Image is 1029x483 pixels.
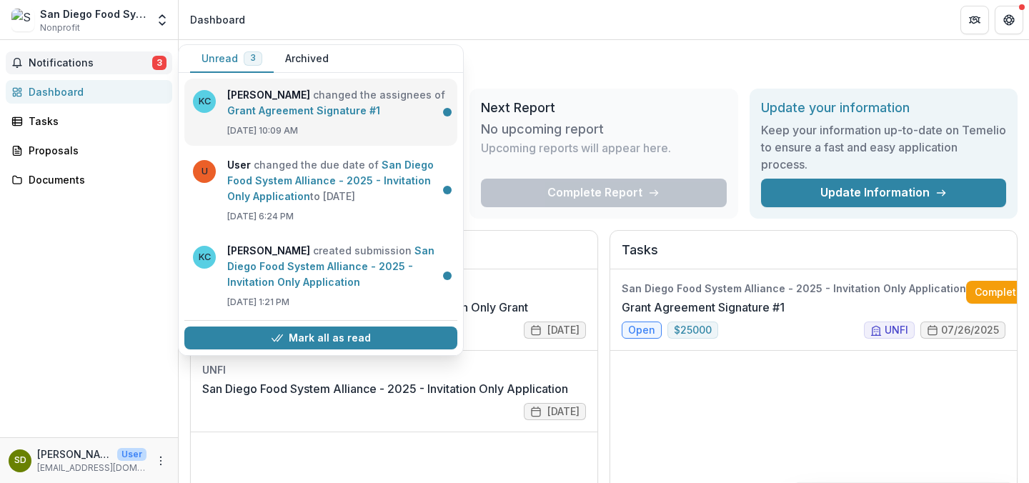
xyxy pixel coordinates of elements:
[152,56,166,70] span: 3
[29,57,152,69] span: Notifications
[152,452,169,469] button: More
[6,168,172,191] a: Documents
[40,6,146,21] div: San Diego Food System Alliance
[29,84,161,99] div: Dashboard
[6,139,172,162] a: Proposals
[29,143,161,158] div: Proposals
[227,157,449,204] p: changed the due date of to [DATE]
[202,380,568,397] a: San Diego Food System Alliance - 2025 - Invitation Only Application
[274,45,340,73] button: Archived
[202,299,528,316] a: San Diego Food System Alliance - 2024 Invitation Only Grant
[14,456,26,465] div: Sona Desai
[761,179,1006,207] a: Update Information
[37,462,146,474] p: [EMAIL_ADDRESS][DOMAIN_NAME]
[995,6,1023,34] button: Get Help
[227,159,434,202] a: San Diego Food System Alliance - 2025 - Invitation Only Application
[6,51,172,74] button: Notifications3
[29,114,161,129] div: Tasks
[227,87,449,119] p: changed the assignees of
[152,6,172,34] button: Open entity switcher
[29,172,161,187] div: Documents
[622,242,1005,269] h2: Tasks
[250,53,256,63] span: 3
[761,100,1006,116] h2: Update your information
[481,100,726,116] h2: Next Report
[481,139,671,156] p: Upcoming reports will appear here.
[117,448,146,461] p: User
[190,12,245,27] div: Dashboard
[227,244,434,288] a: San Diego Food System Alliance - 2025 - Invitation Only Application
[40,21,80,34] span: Nonprofit
[37,447,111,462] p: [PERSON_NAME]
[960,6,989,34] button: Partners
[6,80,172,104] a: Dashboard
[184,9,251,30] nav: breadcrumb
[227,243,449,290] p: created submission
[481,121,604,137] h3: No upcoming report
[6,109,172,133] a: Tasks
[622,299,785,316] a: Grant Agreement Signature #1
[190,45,274,73] button: Unread
[190,51,1018,77] h1: Dashboard
[184,327,457,349] button: Mark all as read
[11,9,34,31] img: San Diego Food System Alliance
[761,121,1006,173] h3: Keep your information up-to-date on Temelio to ensure a fast and easy application process.
[227,104,380,116] a: Grant Agreement Signature #1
